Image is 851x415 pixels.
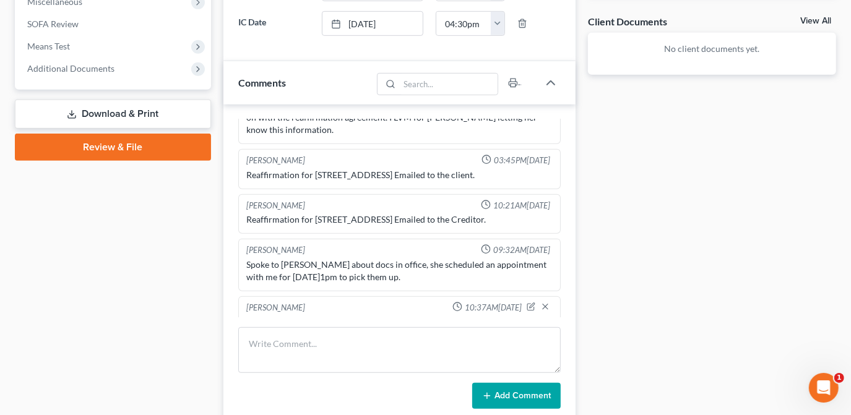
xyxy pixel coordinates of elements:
span: 03:45PM[DATE] [494,155,550,166]
button: Add Comment [472,383,561,409]
span: 09:32AM[DATE] [493,244,550,256]
a: [DATE] [322,12,423,35]
div: [PERSON_NAME] [246,200,305,212]
div: Client Documents [588,15,667,28]
div: Reaffirmation for [STREET_ADDRESS] Emailed to the client. [246,169,553,181]
a: View All [800,17,831,25]
a: SOFA Review [17,13,211,35]
span: Means Test [27,41,70,51]
div: [PERSON_NAME] [246,155,305,166]
div: Reaffirmation for [STREET_ADDRESS] Emailed to the Creditor. [246,213,553,226]
a: Review & File [15,134,211,161]
span: Additional Documents [27,63,114,74]
span: 1 [834,373,844,383]
div: Client called to say she has the original doc stormi was coordinating for pickup and she would li... [246,317,553,341]
span: Comments [238,77,286,88]
span: 10:37AM[DATE] [465,302,522,314]
span: SOFA Review [27,19,79,29]
input: -- : -- [436,12,491,35]
div: [PERSON_NAME] [246,302,305,314]
iframe: Intercom live chat [809,373,839,403]
input: Search... [400,74,498,95]
a: Download & Print [15,100,211,129]
label: IC Date [232,11,316,36]
span: 10:21AM[DATE] [493,200,550,212]
div: [PERSON_NAME] [246,244,305,256]
div: Spoke to [PERSON_NAME] about docs in office, she scheduled an appointment with me for [DATE]1pm t... [246,259,553,283]
p: No client documents yet. [598,43,826,55]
